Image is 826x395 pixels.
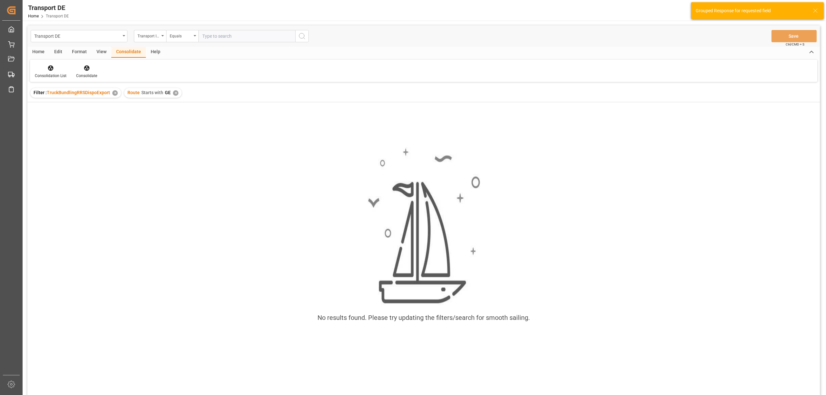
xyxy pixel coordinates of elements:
[127,90,140,95] span: Route
[134,30,166,42] button: open menu
[35,73,66,79] div: Consolidation List
[166,30,198,42] button: open menu
[47,90,110,95] span: TruckBundlingRRSDispoExport
[317,313,530,322] div: No results found. Please try updating the filters/search for smooth sailing.
[92,47,111,58] div: View
[31,30,127,42] button: open menu
[170,32,192,39] div: Equals
[67,47,92,58] div: Format
[137,32,159,39] div: Transport ID Logward
[111,47,146,58] div: Consolidate
[112,90,118,96] div: ✕
[786,42,804,47] span: Ctrl/CMD + S
[173,90,178,96] div: ✕
[76,73,97,79] div: Consolidate
[295,30,309,42] button: search button
[367,147,480,305] img: smooth_sailing.jpeg
[771,30,817,42] button: Save
[198,30,295,42] input: Type to search
[34,32,120,40] div: Transport DE
[696,7,807,14] div: Grouped Response for requested field
[27,47,49,58] div: Home
[34,90,47,95] span: Filter :
[165,90,171,95] span: GE
[141,90,163,95] span: Starts with
[28,14,39,18] a: Home
[49,47,67,58] div: Edit
[146,47,165,58] div: Help
[28,3,69,13] div: Transport DE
